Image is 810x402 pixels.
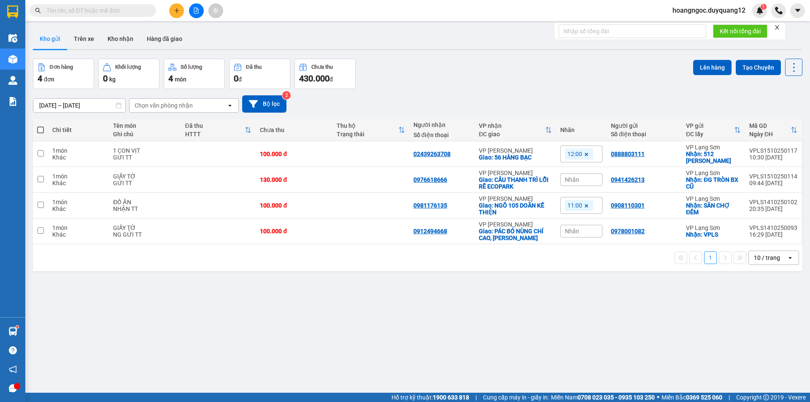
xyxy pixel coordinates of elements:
div: Khối lượng [115,64,141,70]
span: 12:00 [567,150,582,158]
div: 130.000 đ [260,176,328,183]
div: 100.000 đ [260,202,328,209]
span: aim [213,8,219,13]
span: message [9,384,17,392]
div: Khác [52,154,105,161]
span: file-add [193,8,199,13]
div: Chi tiết [52,127,105,133]
button: Hàng đã giao [140,29,189,49]
input: Nhập số tổng đài [559,24,706,38]
span: món [175,76,186,83]
div: Khác [52,180,105,186]
button: plus [169,3,184,18]
div: VP Lạng Sơn [686,224,741,231]
div: 02439263708 [413,151,451,157]
th: Toggle SortBy [332,119,409,141]
div: Khác [52,205,105,212]
div: Thu hộ [337,122,398,129]
span: kg [109,76,116,83]
div: 100.000 đ [260,228,328,235]
span: Miền Nam [551,393,655,402]
div: Tên món [113,122,176,129]
span: 4 [38,73,42,84]
div: VPLS1510250114 [749,173,797,180]
button: Chưa thu430.000đ [294,59,356,89]
span: đ [238,76,242,83]
div: VP [PERSON_NAME] [479,221,552,228]
div: Người nhận [413,121,470,128]
div: ĐC giao [479,131,545,138]
span: caret-down [794,7,802,14]
div: Giao: 56 HÀNG BẠC [479,154,552,161]
span: 11:00 [567,202,582,209]
img: warehouse-icon [8,76,17,85]
span: | [475,393,477,402]
button: Đã thu0đ [229,59,290,89]
img: warehouse-icon [8,55,17,64]
div: VP nhận [479,122,545,129]
button: Tạo Chuyến [736,60,781,75]
strong: 0369 525 060 [686,394,722,401]
div: Số điện thoại [611,131,678,138]
button: Lên hàng [693,60,732,75]
svg: open [787,254,794,261]
button: Đơn hàng4đơn [33,59,94,89]
span: ⚪️ [657,396,659,399]
th: Toggle SortBy [181,119,256,141]
div: ĐỒ ĂN [113,199,176,205]
div: Đơn hàng [50,64,73,70]
img: solution-icon [8,97,17,106]
div: VP [PERSON_NAME] [479,195,552,202]
div: VPLS1410250102 [749,199,797,205]
span: 0 [234,73,238,84]
img: warehouse-icon [8,327,17,336]
div: 0908110301 [611,202,645,209]
span: Hỗ trợ kỹ thuật: [391,393,469,402]
span: copyright [763,394,769,400]
span: đơn [44,76,54,83]
div: Chưa thu [311,64,333,70]
button: aim [208,3,223,18]
div: Chưa thu [260,127,328,133]
span: 1 [762,4,765,10]
button: Kết nối tổng đài [713,24,767,38]
span: | [729,393,730,402]
button: file-add [189,3,204,18]
div: 16:29 [DATE] [749,231,797,238]
div: 0976618666 [413,176,447,183]
div: Đã thu [246,64,262,70]
button: Kho nhận [101,29,140,49]
div: GỪI TT [113,154,176,161]
div: Đã thu [185,122,245,129]
div: 10:30 [DATE] [749,154,797,161]
span: plus [174,8,180,13]
button: 1 [704,251,717,264]
div: VP [PERSON_NAME] [479,147,552,154]
svg: open [227,102,233,109]
div: 1 món [52,224,105,231]
span: close [774,24,780,30]
div: Ngày ĐH [749,131,791,138]
button: Trên xe [67,29,101,49]
strong: 0708 023 035 - 0935 103 250 [578,394,655,401]
span: đ [329,76,333,83]
input: Select a date range. [33,99,125,112]
div: 09:44 [DATE] [749,180,797,186]
span: Nhãn [565,228,579,235]
button: Khối lượng0kg [98,59,159,89]
strong: 1900 633 818 [433,394,469,401]
span: Kết nối tổng đài [720,27,761,36]
sup: 1 [16,326,19,328]
div: VP [PERSON_NAME] [479,170,552,176]
div: 1 món [52,147,105,154]
div: Chọn văn phòng nhận [135,101,193,110]
img: warehouse-icon [8,34,17,43]
div: VPLS1410250093 [749,224,797,231]
span: notification [9,365,17,373]
div: Nhận: VPLS [686,231,741,238]
div: Nhận: 512 TRẦN ĐĂNG [686,151,741,164]
img: logo-vxr [7,5,18,18]
div: NG GỬI TT [113,231,176,238]
div: 0978001082 [611,228,645,235]
div: 0941426213 [611,176,645,183]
